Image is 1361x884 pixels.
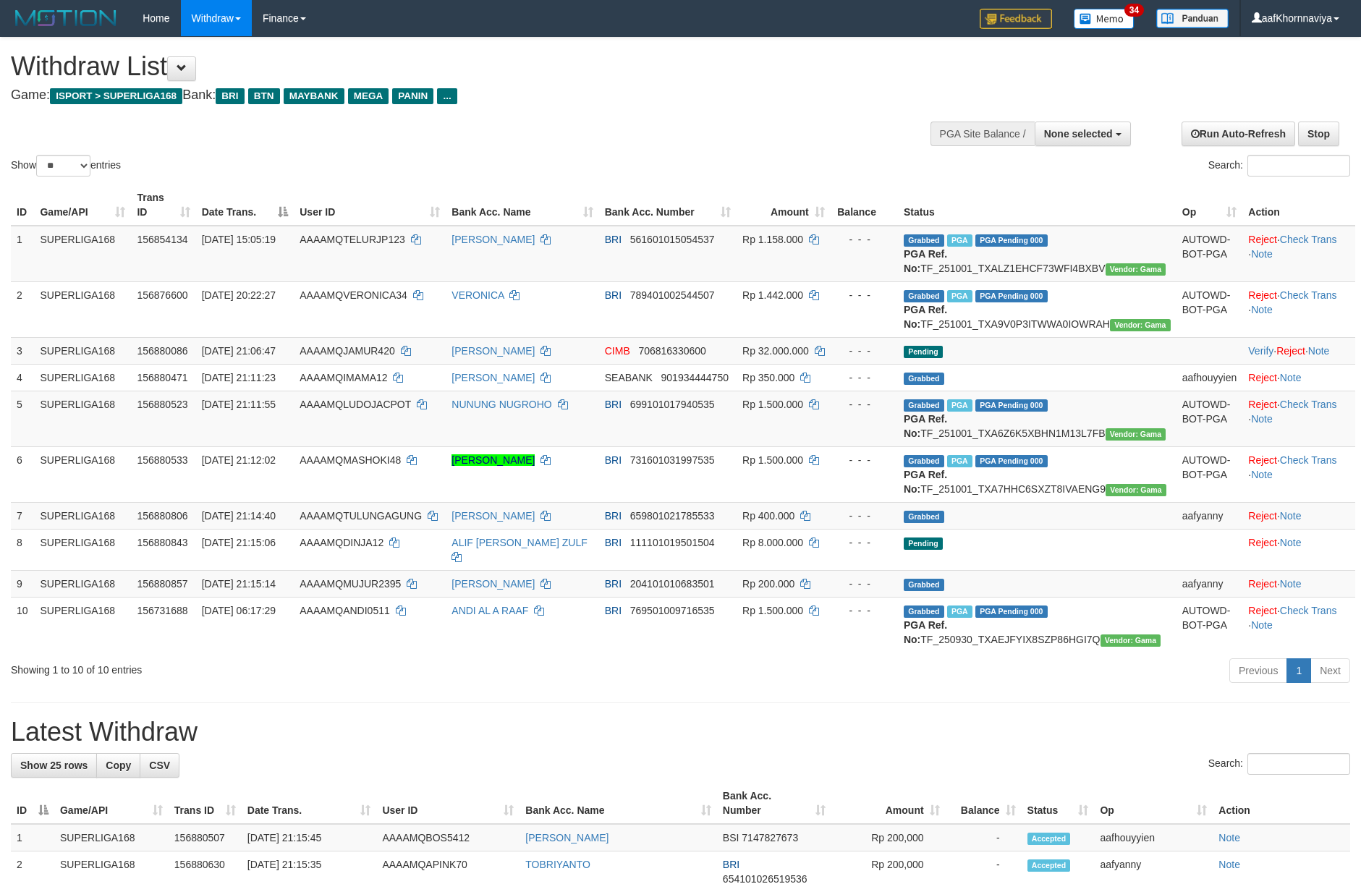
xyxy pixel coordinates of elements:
[742,510,794,522] span: Rp 400.000
[1242,226,1355,282] td: · ·
[1242,184,1355,226] th: Action
[1251,304,1273,315] a: Note
[300,578,401,590] span: AAAAMQMUJUR2395
[717,783,831,824] th: Bank Acc. Number: activate to sort column ascending
[836,288,892,302] div: - - -
[11,502,34,529] td: 7
[1106,428,1166,441] span: Vendor URL: https://trx31.1velocity.biz
[11,657,556,677] div: Showing 1 to 10 of 10 entries
[169,824,242,851] td: 156880507
[742,832,798,843] span: Copy 7147827673 to clipboard
[451,289,504,301] a: VERONICA
[1247,155,1350,177] input: Search:
[1106,484,1166,496] span: Vendor URL: https://trx31.1velocity.biz
[1310,658,1350,683] a: Next
[451,454,535,466] a: [PERSON_NAME]
[1280,399,1337,410] a: Check Trans
[630,234,715,245] span: Copy 561601015054537 to clipboard
[1280,372,1302,383] a: Note
[169,783,242,824] th: Trans ID: activate to sort column ascending
[723,859,739,870] span: BRI
[11,281,34,337] td: 2
[947,605,972,618] span: Marked by aafromsomean
[1251,248,1273,260] a: Note
[904,304,947,330] b: PGA Ref. No:
[836,603,892,618] div: - - -
[1242,337,1355,364] td: · ·
[605,578,622,590] span: BRI
[1280,537,1302,548] a: Note
[11,529,34,570] td: 8
[737,184,831,226] th: Amount: activate to sort column ascending
[1248,289,1277,301] a: Reject
[1280,289,1337,301] a: Check Trans
[11,184,34,226] th: ID
[836,232,892,247] div: - - -
[1156,9,1229,28] img: panduan.png
[54,783,169,824] th: Game/API: activate to sort column ascending
[946,783,1022,824] th: Balance: activate to sort column ascending
[216,88,244,104] span: BRI
[202,537,276,548] span: [DATE] 21:15:06
[630,578,715,590] span: Copy 204101010683501 to clipboard
[605,510,622,522] span: BRI
[904,399,944,412] span: Grabbed
[605,372,653,383] span: SEABANK
[1101,634,1161,647] span: Vendor URL: https://trx31.1velocity.biz
[947,234,972,247] span: Marked by aafsengchandara
[661,372,729,383] span: Copy 901934444750 to clipboard
[300,289,407,301] span: AAAAMQVERONICA34
[149,760,170,771] span: CSV
[137,578,187,590] span: 156880857
[300,605,390,616] span: AAAAMQANDI0511
[11,52,893,81] h1: Withdraw List
[605,399,622,410] span: BRI
[202,399,276,410] span: [DATE] 21:11:55
[300,510,422,522] span: AAAAMQTULUNGAGUNG
[131,184,195,226] th: Trans ID: activate to sort column ascending
[1251,619,1273,631] a: Note
[898,391,1176,446] td: TF_251001_TXA6Z6K5XBHN1M13L7FB
[137,399,187,410] span: 156880523
[904,234,944,247] span: Grabbed
[451,510,535,522] a: [PERSON_NAME]
[605,289,622,301] span: BRI
[898,226,1176,282] td: TF_251001_TXALZ1EHCF73WFI4BXBV
[11,364,34,391] td: 4
[242,783,377,824] th: Date Trans.: activate to sort column ascending
[1248,578,1277,590] a: Reject
[1035,122,1131,146] button: None selected
[1280,454,1337,466] a: Check Trans
[947,399,972,412] span: Marked by aafromsomean
[525,859,590,870] a: TOBRIYANTO
[520,783,717,824] th: Bank Acc. Name: activate to sort column ascending
[946,824,1022,851] td: -
[1218,859,1240,870] a: Note
[34,597,131,653] td: SUPERLIGA168
[1094,783,1213,824] th: Op: activate to sort column ascending
[1280,510,1302,522] a: Note
[630,454,715,466] span: Copy 731601031997535 to clipboard
[742,454,803,466] span: Rp 1.500.000
[742,399,803,410] span: Rp 1.500.000
[836,344,892,358] div: - - -
[451,345,535,357] a: [PERSON_NAME]
[1251,469,1273,480] a: Note
[1280,578,1302,590] a: Note
[947,455,972,467] span: Marked by aafromsomean
[1208,155,1350,177] label: Search:
[1248,510,1277,522] a: Reject
[742,345,809,357] span: Rp 32.000.000
[605,234,622,245] span: BRI
[630,605,715,616] span: Copy 769501009716535 to clipboard
[11,570,34,597] td: 9
[140,753,179,778] a: CSV
[831,824,946,851] td: Rp 200,000
[1176,226,1243,282] td: AUTOWD-BOT-PGA
[1248,605,1277,616] a: Reject
[11,824,54,851] td: 1
[137,372,187,383] span: 156880471
[376,783,520,824] th: User ID: activate to sort column ascending
[1027,833,1071,845] span: Accepted
[1106,263,1166,276] span: Vendor URL: https://trx31.1velocity.biz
